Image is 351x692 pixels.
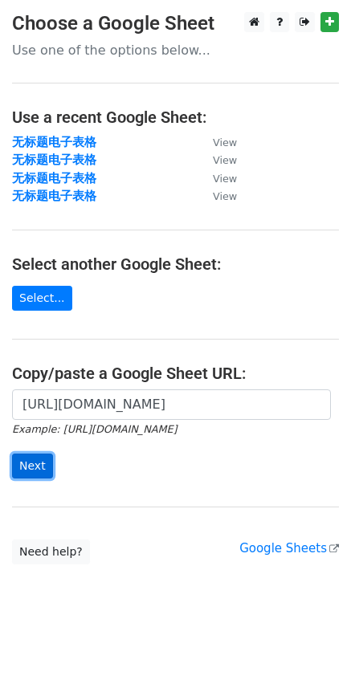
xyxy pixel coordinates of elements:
[12,364,339,383] h4: Copy/paste a Google Sheet URL:
[197,153,237,167] a: View
[239,541,339,556] a: Google Sheets
[12,42,339,59] p: Use one of the options below...
[197,189,237,203] a: View
[197,171,237,185] a: View
[213,190,237,202] small: View
[213,173,237,185] small: View
[12,12,339,35] h3: Choose a Google Sheet
[271,615,351,692] iframe: Chat Widget
[271,615,351,692] div: 聊天小组件
[12,108,339,127] h4: Use a recent Google Sheet:
[213,136,237,149] small: View
[12,539,90,564] a: Need help?
[12,135,96,149] a: 无标题电子表格
[12,153,96,167] a: 无标题电子表格
[12,286,72,311] a: Select...
[197,135,237,149] a: View
[12,189,96,203] a: 无标题电子表格
[213,154,237,166] small: View
[12,254,339,274] h4: Select another Google Sheet:
[12,423,177,435] small: Example: [URL][DOMAIN_NAME]
[12,171,96,185] a: 无标题电子表格
[12,454,53,478] input: Next
[12,389,331,420] input: Paste your Google Sheet URL here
